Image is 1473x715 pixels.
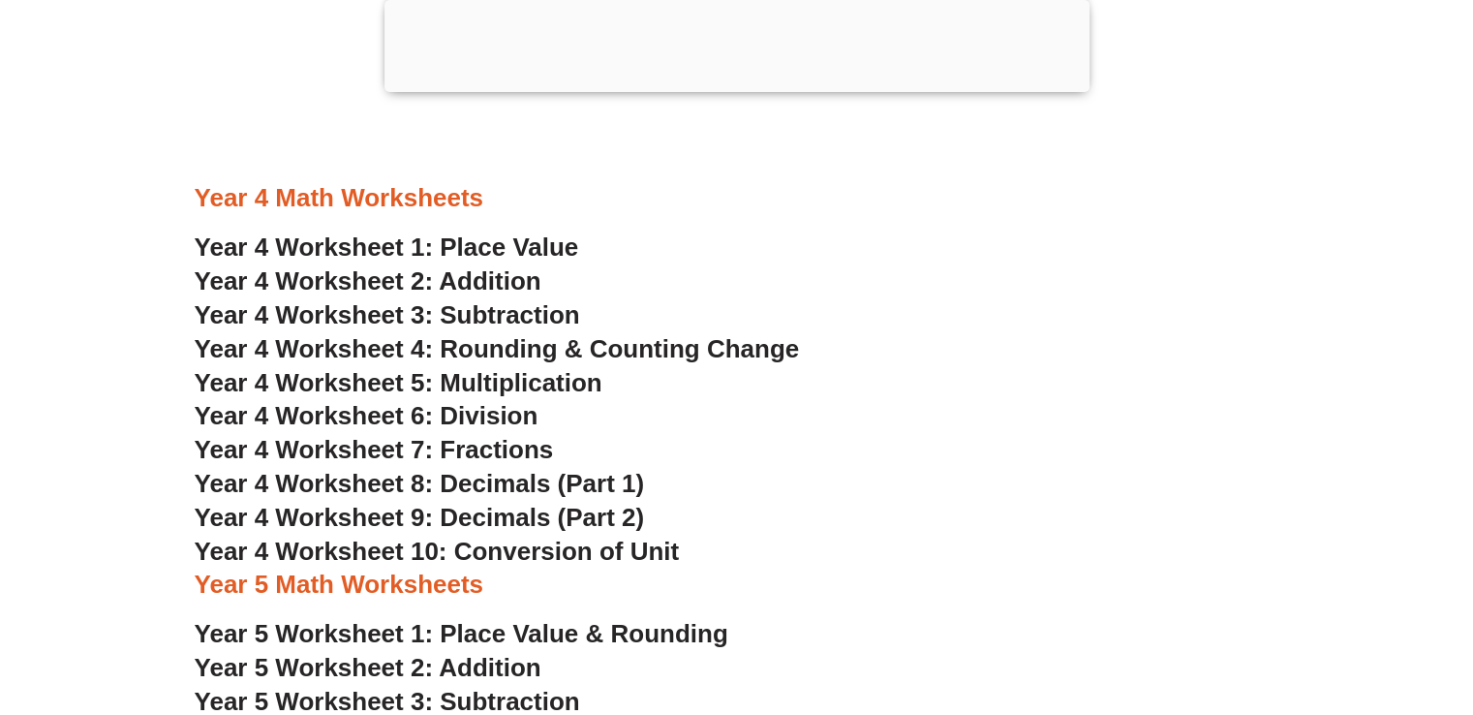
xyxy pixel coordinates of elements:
[195,367,602,396] a: Year 4 Worksheet 5: Multiplication
[195,468,645,497] a: Year 4 Worksheet 8: Decimals (Part 1)
[1151,497,1473,715] iframe: Chat Widget
[195,299,580,328] a: Year 4 Worksheet 3: Subtraction
[195,652,541,681] a: Year 5 Worksheet 2: Addition
[195,400,538,429] a: Year 4 Worksheet 6: Division
[195,536,680,565] a: Year 4 Worksheet 10: Conversion of Unit
[195,232,579,261] a: Year 4 Worksheet 1: Place Value
[195,182,1279,215] h3: Year 4 Math Worksheets
[195,265,541,295] a: Year 4 Worksheet 2: Addition
[195,568,1279,601] h3: Year 5 Math Worksheets
[195,686,580,715] a: Year 5 Worksheet 3: Subtraction
[195,333,800,362] a: Year 4 Worksheet 4: Rounding & Counting Change
[195,618,728,647] a: Year 5 Worksheet 1: Place Value & Rounding
[195,502,645,531] a: Year 4 Worksheet 9: Decimals (Part 2)
[195,434,554,463] a: Year 4 Worksheet 7: Fractions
